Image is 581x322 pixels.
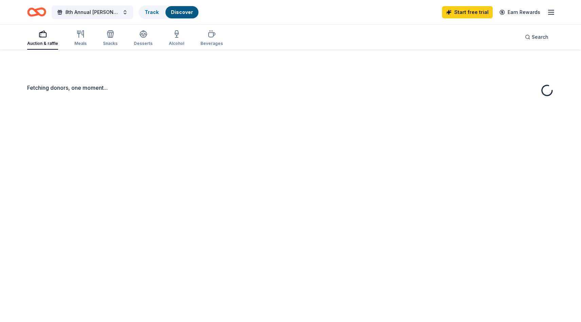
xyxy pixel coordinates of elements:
[200,41,223,46] div: Beverages
[169,27,184,50] button: Alcohol
[200,27,223,50] button: Beverages
[103,41,118,46] div: Snacks
[532,33,548,41] span: Search
[103,27,118,50] button: Snacks
[27,41,58,46] div: Auction & raffle
[442,6,493,18] a: Start free trial
[134,27,153,50] button: Desserts
[65,8,120,16] span: 8th Annual [PERSON_NAME] Memorial Scholarship MINI Golf Tournament
[495,6,544,18] a: Earn Rewards
[27,4,46,20] a: Home
[27,27,58,50] button: Auction & raffle
[139,5,199,19] button: TrackDiscover
[134,41,153,46] div: Desserts
[169,41,184,46] div: Alcohol
[74,41,87,46] div: Meals
[520,30,554,44] button: Search
[145,9,159,15] a: Track
[27,84,554,92] div: Fetching donors, one moment...
[52,5,133,19] button: 8th Annual [PERSON_NAME] Memorial Scholarship MINI Golf Tournament
[74,27,87,50] button: Meals
[171,9,193,15] a: Discover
